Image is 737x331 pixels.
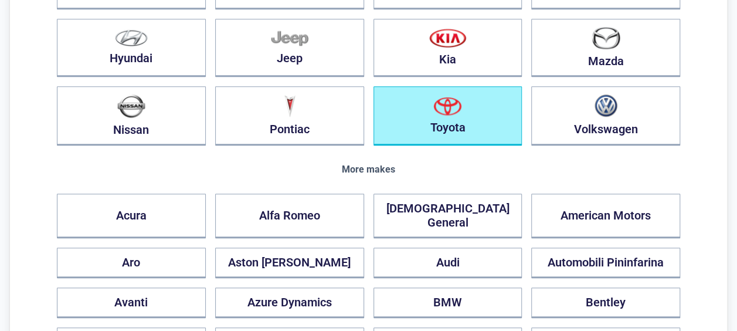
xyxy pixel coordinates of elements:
[215,19,364,77] button: Jeep
[531,248,680,278] button: Automobili Pininfarina
[531,288,680,318] button: Bentley
[57,288,206,318] button: Avanti
[531,19,680,77] button: Mazda
[531,86,680,146] button: Volkswagen
[57,248,206,278] button: Aro
[215,86,364,146] button: Pontiac
[57,194,206,238] button: Acura
[57,19,206,77] button: Hyundai
[373,86,522,146] button: Toyota
[373,248,522,278] button: Audi
[373,19,522,77] button: Kia
[531,194,680,238] button: American Motors
[373,288,522,318] button: BMW
[215,194,364,238] button: Alfa Romeo
[57,164,680,175] div: More makes
[215,288,364,318] button: Azure Dynamics
[373,194,522,238] button: [DEMOGRAPHIC_DATA] General
[57,86,206,146] button: Nissan
[215,248,364,278] button: Aston [PERSON_NAME]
